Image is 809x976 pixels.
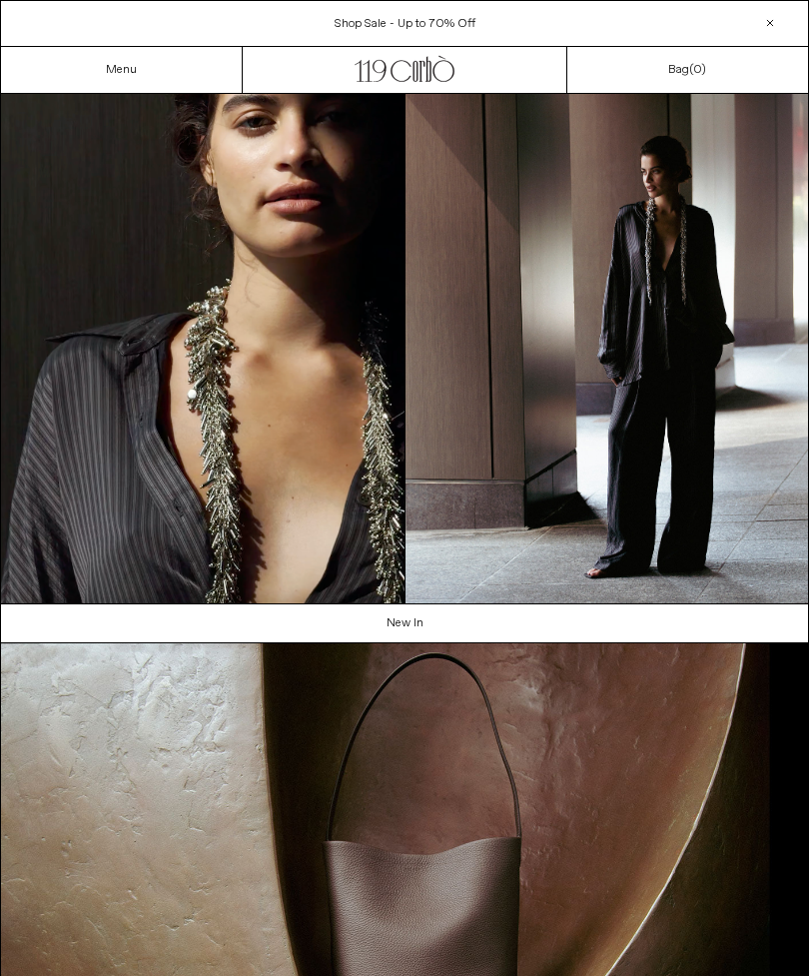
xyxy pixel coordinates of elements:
a: Your browser does not support the video tag. [1,592,404,608]
span: 0 [693,62,701,78]
a: Shop Sale - Up to 70% Off [335,16,475,32]
a: Menu [106,62,137,78]
span: ) [693,62,706,78]
a: New In [1,604,809,642]
a: Bag() [668,61,706,79]
video: Your browser does not support the video tag. [1,94,404,603]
